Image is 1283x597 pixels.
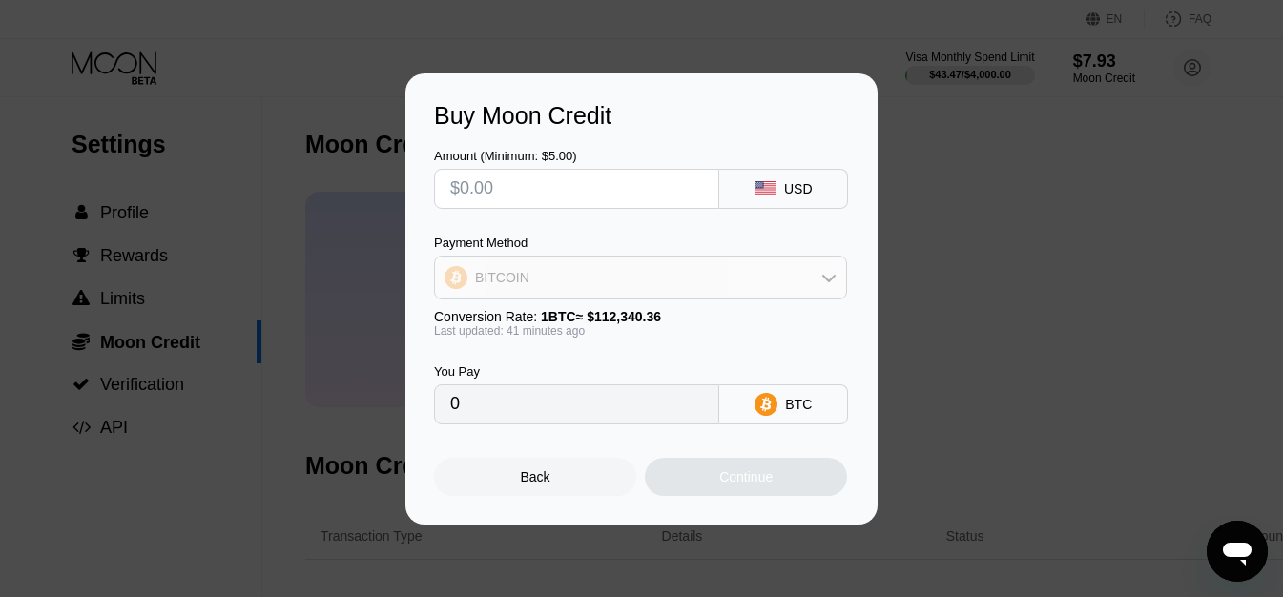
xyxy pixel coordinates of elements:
div: Back [521,469,550,484]
iframe: Button to launch messaging window [1207,521,1268,582]
span: 1 BTC ≈ $112,340.36 [541,309,661,324]
div: BTC [785,397,812,412]
div: Payment Method [434,236,847,250]
div: Buy Moon Credit [434,102,849,130]
input: $0.00 [450,170,703,208]
div: Amount (Minimum: $5.00) [434,149,719,163]
div: You Pay [434,364,719,379]
div: Last updated: 41 minutes ago [434,324,847,338]
div: Back [434,458,636,496]
div: BITCOIN [475,270,529,285]
div: BITCOIN [435,258,846,297]
div: USD [784,181,813,196]
div: Conversion Rate: [434,309,847,324]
